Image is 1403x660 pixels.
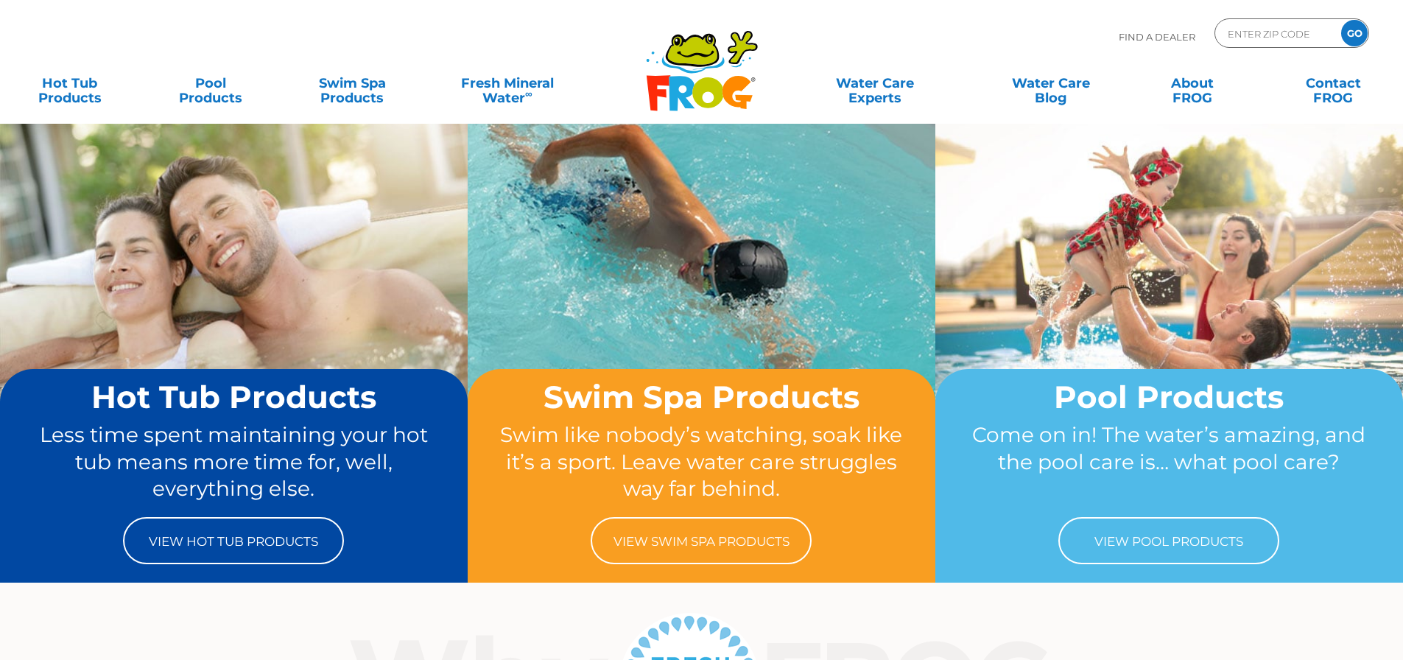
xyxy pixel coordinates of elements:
[591,517,812,564] a: View Swim Spa Products
[123,517,344,564] a: View Hot Tub Products
[963,421,1375,502] p: Come on in! The water’s amazing, and the pool care is… what pool care?
[496,421,907,502] p: Swim like nobody’s watching, soak like it’s a sport. Leave water care struggles way far behind.
[996,69,1105,98] a: Water CareBlog
[1058,517,1279,564] a: View Pool Products
[15,69,124,98] a: Hot TubProducts
[1226,23,1326,44] input: Zip Code Form
[298,69,407,98] a: Swim SpaProducts
[496,380,907,414] h2: Swim Spa Products
[1119,18,1195,55] p: Find A Dealer
[1341,20,1368,46] input: GO
[156,69,266,98] a: PoolProducts
[1279,69,1388,98] a: ContactFROG
[28,421,440,502] p: Less time spent maintaining your hot tub means more time for, well, everything else.
[1137,69,1247,98] a: AboutFROG
[438,69,576,98] a: Fresh MineralWater∞
[963,380,1375,414] h2: Pool Products
[525,88,532,99] sup: ∞
[28,380,440,414] h2: Hot Tub Products
[786,69,964,98] a: Water CareExperts
[468,123,935,472] img: home-banner-swim-spa-short
[935,123,1403,472] img: home-banner-pool-short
